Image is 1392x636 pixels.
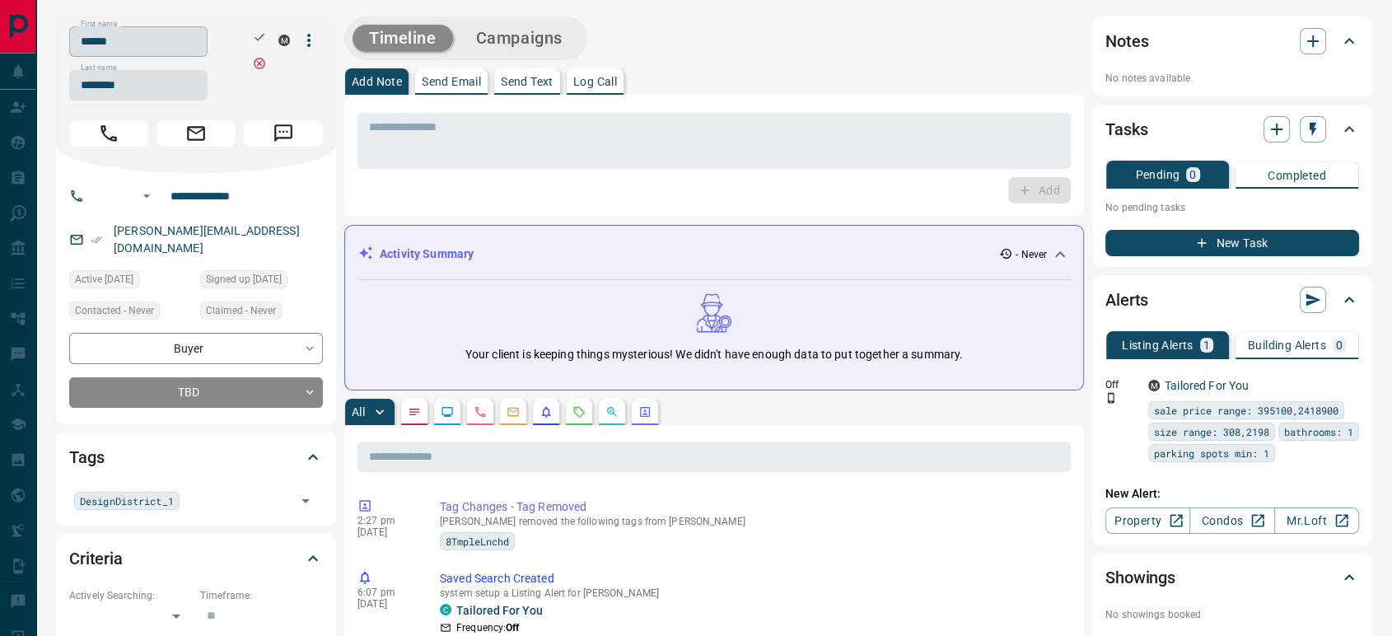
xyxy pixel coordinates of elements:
a: Mr.Loft [1274,507,1359,534]
span: Claimed - Never [206,302,276,319]
p: 2:27 pm [357,515,415,526]
svg: Lead Browsing Activity [441,405,454,419]
div: Notes [1105,21,1359,61]
p: Actively Searching: [69,588,192,603]
svg: Push Notification Only [1105,392,1117,404]
div: Tasks [1105,110,1359,149]
p: Activity Summary [380,246,474,263]
span: Contacted - Never [75,302,154,319]
a: Tailored For You [456,604,543,617]
svg: Listing Alerts [540,405,553,419]
label: Last name [81,63,117,73]
label: First name [81,19,117,30]
p: [DATE] [357,526,415,538]
div: Alerts [1105,280,1359,320]
div: condos.ca [440,604,451,615]
div: Tue Feb 17 2015 [200,270,323,293]
p: Send Text [501,76,554,87]
a: Property [1105,507,1190,534]
h2: Tasks [1105,116,1147,143]
svg: Agent Actions [638,405,652,419]
div: Showings [1105,558,1359,597]
p: Saved Search Created [440,570,1064,587]
p: Frequency: [456,620,519,635]
a: Condos [1189,507,1274,534]
h2: Showings [1105,564,1175,591]
span: Message [244,120,323,147]
h2: Tags [69,444,104,470]
div: mrloft.ca [1148,380,1160,391]
span: Signed up [DATE] [206,271,282,288]
button: Campaigns [460,25,579,52]
p: [DATE] [357,598,415,610]
span: Call [69,120,148,147]
p: Off [1105,377,1138,392]
p: 0 [1189,169,1196,180]
p: No pending tasks [1105,195,1359,220]
div: mrloft.ca [278,35,290,46]
div: Criteria [69,539,323,578]
button: Open [294,489,317,512]
svg: Requests [572,405,586,419]
p: 0 [1336,339,1343,351]
p: No showings booked [1105,607,1359,622]
p: Send Email [422,76,481,87]
div: TBD [69,377,323,408]
a: Tailored For You [1165,379,1249,392]
p: No notes available [1105,71,1359,86]
p: Tag Changes - Tag Removed [440,498,1064,516]
span: sale price range: 395100,2418900 [1154,402,1338,419]
svg: Calls [474,405,487,419]
p: All [352,406,365,418]
span: 8TmpleLnchd [446,533,509,549]
svg: Email Verified [91,234,102,246]
span: bathrooms: 1 [1284,423,1353,440]
span: size range: 308,2198 [1154,423,1269,440]
span: Active [DATE] [75,271,133,288]
p: 1 [1203,339,1210,351]
p: [PERSON_NAME] removed the following tags from [PERSON_NAME] [440,516,1064,527]
div: Tags [69,437,323,477]
a: [PERSON_NAME][EMAIL_ADDRESS][DOMAIN_NAME] [114,224,300,255]
h2: Notes [1105,28,1148,54]
span: parking spots min: 1 [1154,445,1269,461]
p: Listing Alerts [1122,339,1193,351]
p: system setup a Listing Alert for [PERSON_NAME] [440,587,1064,599]
span: Email [156,120,236,147]
div: Buyer [69,333,323,363]
div: Activity Summary- Never [358,239,1070,269]
h2: Alerts [1105,287,1148,313]
div: Sat Apr 06 2024 [69,270,192,293]
svg: Opportunities [605,405,619,419]
button: New Task [1105,230,1359,256]
p: 6:07 pm [357,587,415,598]
p: Add Note [352,76,402,87]
svg: Notes [408,405,421,419]
p: Timeframe: [200,588,323,603]
svg: Emails [507,405,520,419]
strong: Off [506,622,519,634]
button: Open [137,186,156,206]
h2: Criteria [69,545,123,572]
p: Your client is keeping things mysterious! We didn't have enough data to put together a summary. [465,346,963,363]
p: - Never [1016,247,1047,262]
p: Log Call [573,76,617,87]
p: Building Alerts [1248,339,1326,351]
p: New Alert: [1105,485,1359,503]
span: DesignDistrict_1 [80,493,174,509]
button: Timeline [353,25,453,52]
p: Completed [1268,170,1326,181]
p: Pending [1135,169,1179,180]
